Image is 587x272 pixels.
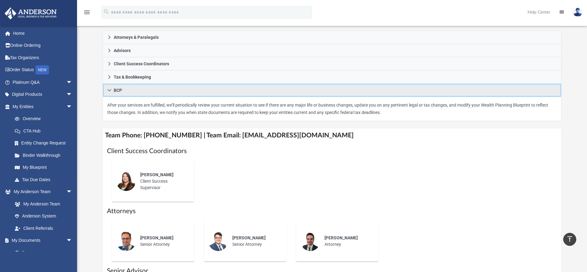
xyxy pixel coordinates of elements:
[9,222,79,234] a: Client Referrals
[107,207,557,216] h1: Attorneys
[114,48,131,53] span: Advisors
[107,147,557,156] h1: Client Success Coordinators
[140,235,173,240] span: [PERSON_NAME]
[324,235,358,240] span: [PERSON_NAME]
[208,231,228,251] img: thumbnail
[9,149,82,161] a: Binder Walkthrough
[300,231,320,251] img: thumbnail
[4,234,79,247] a: My Documentsarrow_drop_down
[9,113,82,125] a: Overview
[114,62,169,66] span: Client Success Coordinators
[9,125,82,137] a: CTA Hub
[566,235,573,243] i: vertical_align_top
[4,27,82,39] a: Home
[140,172,173,177] span: [PERSON_NAME]
[136,167,190,195] div: Client Success Supervisor
[66,186,79,198] span: arrow_drop_down
[136,230,190,252] div: Senior Attorney
[4,76,82,88] a: Platinum Q&Aarrow_drop_down
[320,230,374,252] div: Attorney
[103,84,562,97] a: BCP
[35,65,49,75] div: NEW
[9,161,79,174] a: My Blueprint
[228,230,282,252] div: Senior Attorney
[4,100,82,113] a: My Entitiesarrow_drop_down
[9,198,75,210] a: My Anderson Team
[114,35,159,39] span: Attorneys & Paralegals
[66,100,79,113] span: arrow_drop_down
[4,88,82,101] a: Digital Productsarrow_drop_down
[563,233,576,246] a: vertical_align_top
[3,7,59,19] img: Anderson Advisors Platinum Portal
[4,64,82,76] a: Order StatusNEW
[9,173,82,186] a: Tax Due Dates
[103,71,562,84] a: Tax & Bookkeeping
[103,128,562,142] h4: Team Phone: [PHONE_NUMBER] | Team Email: [EMAIL_ADDRESS][DOMAIN_NAME]
[232,235,266,240] span: [PERSON_NAME]
[103,97,562,121] div: BCP
[83,9,91,16] i: menu
[103,30,562,44] a: Attorneys & Paralegals
[66,234,79,247] span: arrow_drop_down
[66,88,79,101] span: arrow_drop_down
[114,88,122,92] span: BCP
[4,186,79,198] a: My Anderson Teamarrow_drop_down
[116,231,136,251] img: thumbnail
[4,51,82,64] a: Tax Organizers
[103,8,110,15] i: search
[103,57,562,71] a: Client Success Coordinators
[107,101,557,116] p: After your services are fulfilled, we’ll periodically review your current situation to see if the...
[9,246,75,259] a: Box
[116,171,136,191] img: thumbnail
[9,210,79,222] a: Anderson System
[573,8,582,17] img: User Pic
[103,44,562,57] a: Advisors
[4,39,82,52] a: Online Ordering
[66,76,79,89] span: arrow_drop_down
[83,12,91,16] a: menu
[9,137,82,149] a: Entity Change Request
[114,75,151,79] span: Tax & Bookkeeping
